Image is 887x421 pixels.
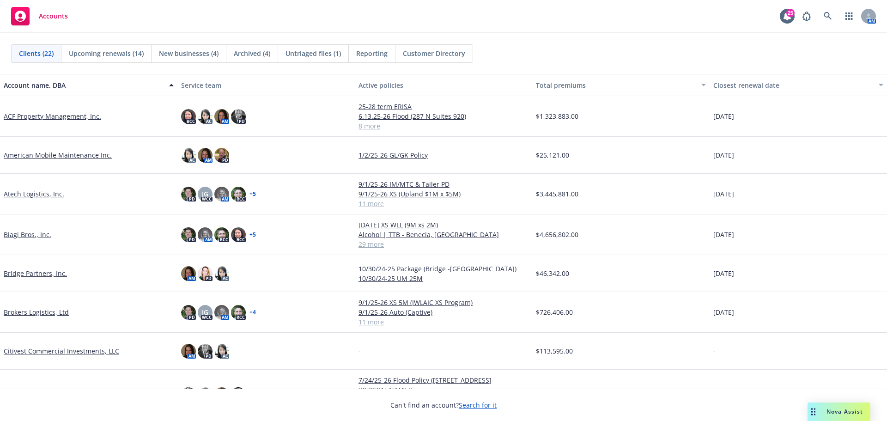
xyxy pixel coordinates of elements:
span: [DATE] [713,307,734,317]
span: Nova Assist [826,408,863,415]
a: 6.13.25-26 Flood (287 N Suites 920) [358,111,529,121]
img: photo [214,387,229,402]
a: 9/1/25-26 XS (Upland $1M x $5M) [358,189,529,199]
button: Active policies [355,74,532,96]
a: + 5 [249,191,256,197]
span: $3,445,881.00 [536,189,578,199]
img: photo [181,344,196,359]
span: Reporting [356,49,388,58]
span: [DATE] [713,230,734,239]
img: photo [181,387,196,402]
img: photo [181,305,196,320]
span: $113,595.00 [536,346,573,356]
span: Upcoming renewals (14) [69,49,144,58]
img: photo [181,266,196,281]
span: - [713,346,716,356]
div: Active policies [358,80,529,90]
a: Search [819,7,837,25]
button: Nova Assist [808,403,870,421]
span: [DATE] [713,111,734,121]
img: photo [181,109,196,124]
span: - [358,346,361,356]
a: 29 more [358,239,529,249]
span: Clients (22) [19,49,54,58]
a: + 4 [249,310,256,315]
span: [DATE] [713,150,734,160]
a: 8 more [358,121,529,131]
a: 11 more [358,317,529,327]
span: [DATE] [713,189,734,199]
span: $46,342.00 [536,268,569,278]
img: photo [198,387,213,402]
img: photo [231,187,246,201]
a: Atech Logistics, Inc. [4,189,64,199]
a: American Mobile Maintenance Inc. [4,150,112,160]
div: Total premiums [536,80,696,90]
a: Biagi Bros., Inc. [4,230,51,239]
span: Accounts [39,12,68,20]
span: $4,656,802.00 [536,230,578,239]
a: Accounts [7,3,72,29]
a: 7/24/25-26 Flood Policy ([STREET_ADDRESS][PERSON_NAME]) [358,375,529,395]
img: photo [198,266,213,281]
button: Total premiums [532,74,710,96]
img: photo [214,109,229,124]
div: Service team [181,80,351,90]
a: 25-28 term ERISA [358,102,529,111]
img: photo [214,344,229,359]
img: photo [214,305,229,320]
a: Search for it [459,401,497,409]
span: Archived (4) [234,49,270,58]
img: photo [198,148,213,163]
img: photo [181,187,196,201]
img: photo [231,387,246,402]
img: photo [231,109,246,124]
a: 1/2/25-26 GL/GK Policy [358,150,529,160]
a: 9/1/25-26 Auto (Captive) [358,307,529,317]
a: 10/30/24-25 UM 25M [358,274,529,283]
img: photo [198,344,213,359]
span: JG [202,189,208,199]
a: 9/1/25-26 XS 5M (IWLAIC XS Program) [358,298,529,307]
span: Untriaged files (1) [286,49,341,58]
img: photo [198,227,213,242]
span: $25,121.00 [536,150,569,160]
a: [DATE] XS WLL (9M xs 2M) [358,220,529,230]
img: photo [231,305,246,320]
span: JG [202,307,208,317]
a: 9/1/25-26 IM/MTC & Tailer PD [358,179,529,189]
a: Bridge Partners, Inc. [4,268,67,278]
img: photo [214,148,229,163]
span: Can't find an account? [390,400,497,410]
a: 11 more [358,199,529,208]
a: ACF Property Management, Inc. [4,111,101,121]
span: [DATE] [713,268,734,278]
div: Drag to move [808,403,819,421]
img: photo [181,227,196,242]
a: Alcohol | TTB - Benecia, [GEOGRAPHIC_DATA] [358,230,529,239]
div: Account name, DBA [4,80,164,90]
div: 25 [786,9,795,17]
img: photo [181,148,196,163]
img: photo [214,266,229,281]
a: Brokers Logistics, Ltd [4,307,69,317]
a: 10/30/24-25 Package (Bridge -[GEOGRAPHIC_DATA]) [358,264,529,274]
span: New businesses (4) [159,49,219,58]
a: + 5 [249,232,256,238]
span: Customer Directory [403,49,465,58]
img: photo [214,187,229,201]
span: $726,406.00 [536,307,573,317]
img: photo [214,227,229,242]
button: Closest renewal date [710,74,887,96]
img: photo [198,109,213,124]
a: Report a Bug [797,7,816,25]
a: Citivest Commercial Investments, LLC [4,346,119,356]
a: Switch app [840,7,858,25]
button: Service team [177,74,355,96]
